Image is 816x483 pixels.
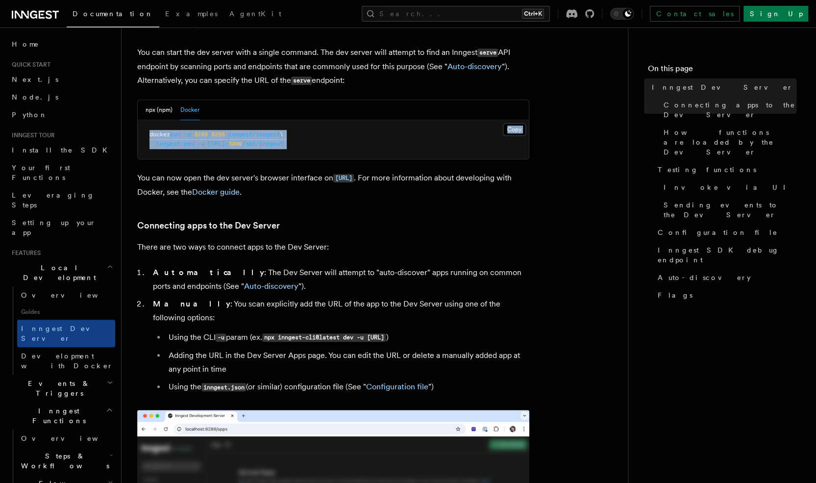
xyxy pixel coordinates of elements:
[67,3,159,27] a: Documentation
[660,96,796,124] a: Connecting apps to the Dev Server
[216,333,226,342] code: -u
[658,228,778,237] span: Configuration file
[648,78,796,96] a: Inngest Dev Server
[280,131,283,138] span: \
[12,164,70,181] span: Your first Functions
[159,3,223,26] a: Examples
[228,140,242,147] span: 3000
[137,46,529,88] p: You can start the dev server with a single command. The dev server will attempt to find an Innges...
[333,173,354,182] a: [URL]
[8,375,115,402] button: Events & Triggers
[12,191,95,209] span: Leveraging Steps
[12,39,39,49] span: Home
[654,269,796,286] a: Auto-discovery
[8,402,115,430] button: Inngest Functions
[166,380,529,394] li: Using the (or similar) configuration file (See " ")
[660,124,796,161] a: How functions are loaded by the Dev Server
[198,140,204,147] span: -u
[166,349,529,376] li: Adding the URL in the Dev Server Apps page. You can edit the URL or delete a manually added app a...
[17,320,115,347] a: Inngest Dev Server
[150,266,529,293] li: : The Dev Server will attempt to "auto-discover" apps running on common ports and endpoints (See ...
[8,186,115,214] a: Leveraging Steps
[12,146,113,154] span: Install the SDK
[17,451,109,471] span: Steps & Workflows
[223,3,287,26] a: AgentKit
[137,240,529,254] p: There are two ways to connect apps to the Dev Server:
[153,299,230,308] strong: Manually
[654,286,796,304] a: Flags
[658,165,756,175] span: Testing functions
[8,61,50,69] span: Quick start
[156,140,180,147] span: inngest
[654,241,796,269] a: Inngest SDK debug endpoint
[8,379,107,398] span: Events & Triggers
[12,219,96,236] span: Setting up your app
[664,127,796,157] span: How functions are loaded by the Dev Server
[648,63,796,78] h4: On this page
[8,131,55,139] span: Inngest tour
[8,214,115,241] a: Setting up your app
[21,325,105,342] span: Inngest Dev Server
[137,171,529,199] p: You can now open the dev server's browser interface on . For more information about developing wi...
[8,259,115,286] button: Local Development
[17,286,115,304] a: Overview
[658,273,751,282] span: Auto-discovery
[73,10,153,18] span: Documentation
[8,286,115,375] div: Local Development
[201,383,246,391] code: inngest.json
[8,141,115,159] a: Install the SDK
[242,140,283,147] span: /api/inngest
[664,200,796,220] span: Sending events to the Dev Server
[262,333,386,342] code: npx inngest-cli@latest dev -u [URL]
[654,161,796,178] a: Testing functions
[149,131,170,138] span: docker
[664,100,796,120] span: Connecting apps to the Dev Server
[146,100,173,120] button: npx (npm)
[12,76,58,83] span: Next.js
[650,6,740,22] a: Contact sales
[165,10,218,18] span: Examples
[8,159,115,186] a: Your first Functions
[8,88,115,106] a: Node.js
[21,291,122,299] span: Overview
[8,71,115,88] a: Next.js
[17,304,115,320] span: Guides
[137,219,280,232] a: Connecting apps to the Dev Server
[21,434,122,442] span: Overview
[184,131,191,138] span: -p
[503,123,526,136] button: Copy
[17,447,115,475] button: Steps & Workflows
[208,131,211,138] span: :
[333,174,354,182] code: [URL]
[12,111,48,119] span: Python
[180,100,199,120] button: Docker
[8,406,106,426] span: Inngest Functions
[658,245,796,265] span: Inngest SDK debug endpoint
[194,131,208,138] span: 8288
[477,49,498,57] code: serve
[291,76,312,85] code: serve
[211,131,225,138] span: 8288
[228,131,280,138] span: inngest/inngest
[743,6,808,22] a: Sign Up
[610,8,634,20] button: Toggle dark mode
[447,62,502,71] a: Auto-discovery
[8,263,107,282] span: Local Development
[17,430,115,447] a: Overview
[12,93,58,101] span: Node.js
[17,347,115,375] a: Development with Docker
[8,249,41,257] span: Features
[184,140,194,147] span: dev
[208,140,228,147] span: [URL]:
[192,187,240,197] a: Docker guide
[150,297,529,394] li: : You scan explicitly add the URL of the app to the Dev Server using one of the following options:
[362,6,550,22] button: Search...Ctrl+K
[229,10,281,18] span: AgentKit
[522,9,544,19] kbd: Ctrl+K
[8,106,115,124] a: Python
[244,281,298,291] a: Auto-discovery
[660,196,796,224] a: Sending events to the Dev Server
[166,330,529,345] li: Using the CLI param (ex. )
[660,178,796,196] a: Invoke via UI
[664,182,794,192] span: Invoke via UI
